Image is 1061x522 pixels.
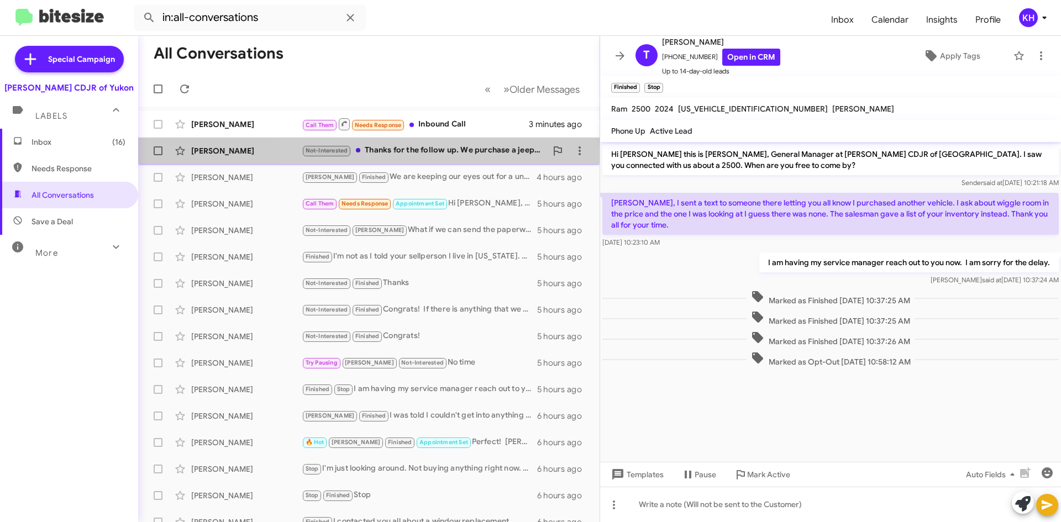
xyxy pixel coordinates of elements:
[355,122,402,129] span: Needs Response
[306,386,330,393] span: Finished
[306,122,334,129] span: Call Them
[1019,8,1038,27] div: KH
[191,119,302,130] div: [PERSON_NAME]
[302,462,537,475] div: I'm just looking around. Not buying anything right now. You can remove me from your list. Thank you.
[510,83,580,96] span: Older Messages
[832,104,894,114] span: [PERSON_NAME]
[863,4,917,36] span: Calendar
[302,436,537,449] div: Perfect! [PERSON_NAME] and his partner [PERSON_NAME] our 2 of my best reps, I hope to me meet you...
[747,290,915,306] span: Marked as Finished [DATE] 10:37:25 AM
[191,304,302,315] div: [PERSON_NAME]
[602,238,660,246] span: [DATE] 10:23:10 AM
[600,465,673,484] button: Templates
[759,252,1059,272] p: I am having my service manager reach out to you now. I am sorry for the delay.
[191,410,302,421] div: [PERSON_NAME]
[191,251,302,262] div: [PERSON_NAME]
[332,439,381,446] span: [PERSON_NAME]
[306,492,319,499] span: Stop
[306,333,348,340] span: Not-Interested
[644,83,663,93] small: Stop
[191,490,302,501] div: [PERSON_NAME]
[306,412,355,419] span: [PERSON_NAME]
[931,276,1059,284] span: [PERSON_NAME] [DATE] 10:37:24 AM
[662,66,780,77] span: Up to 14-day-old leads
[4,82,134,93] div: [PERSON_NAME] CDJR of Yukon
[302,197,537,210] div: Hi [PERSON_NAME], can you give me a call at this number?
[306,253,330,260] span: Finished
[191,331,302,342] div: [PERSON_NAME]
[537,410,591,421] div: 6 hours ago
[302,117,529,131] div: Inbound Call
[747,331,915,347] span: Marked as Finished [DATE] 10:37:26 AM
[967,4,1010,36] a: Profile
[529,119,591,130] div: 3 minutes ago
[48,54,115,65] span: Special Campaign
[747,351,915,367] span: Marked as Opt-Out [DATE] 10:58:12 AM
[362,173,386,181] span: Finished
[537,490,591,501] div: 6 hours ago
[822,4,863,36] a: Inbox
[611,126,645,136] span: Phone Up
[362,412,386,419] span: Finished
[401,359,444,366] span: Not-Interested
[306,306,348,313] span: Not-Interested
[632,104,650,114] span: 2500
[355,306,380,313] span: Finished
[302,489,537,502] div: Stop
[31,189,94,201] span: All Conversations
[478,78,497,101] button: Previous
[191,225,302,236] div: [PERSON_NAME]
[191,357,302,368] div: [PERSON_NAME]
[419,439,468,446] span: Appointment Set
[302,409,537,422] div: I was told I couldn't get into anything without a co-signer or more down but thank you for checki...
[191,145,302,156] div: [PERSON_NAME]
[302,383,537,396] div: I am having my service manager reach out to you now. I am sorry for the delay.
[537,198,591,209] div: 5 hours ago
[722,49,780,66] a: Open in CRM
[1010,8,1049,27] button: KH
[191,172,302,183] div: [PERSON_NAME]
[982,276,1001,284] span: said at
[306,147,348,154] span: Not-Interested
[302,277,537,289] div: Thanks
[695,465,716,484] span: Pause
[650,126,692,136] span: Active Lead
[306,359,338,366] span: Try Pausing
[31,163,125,174] span: Needs Response
[306,226,348,234] span: Not-Interested
[355,226,405,234] span: [PERSON_NAME]
[655,104,674,114] span: 2024
[643,46,650,64] span: T
[302,250,537,263] div: I'm not as I told your sellperson I live in [US_STATE]. Won't be back to okc til mid November
[662,49,780,66] span: [PHONE_NUMBER]
[609,465,664,484] span: Templates
[355,333,380,340] span: Finished
[602,144,1059,175] p: Hi [PERSON_NAME] this is [PERSON_NAME], General Manager at [PERSON_NAME] CDJR of [GEOGRAPHIC_DATA...
[326,492,350,499] span: Finished
[191,463,302,474] div: [PERSON_NAME]
[302,330,537,342] div: Congrats!
[302,224,537,236] div: What if we can send the paperwork to you and arrange delivery?
[497,78,586,101] button: Next
[191,384,302,395] div: [PERSON_NAME]
[306,200,334,207] span: Call Them
[957,465,1028,484] button: Auto Fields
[725,465,799,484] button: Mark Active
[306,439,324,446] span: 🔥 Hot
[537,278,591,289] div: 5 hours ago
[342,200,388,207] span: Needs Response
[302,303,537,316] div: Congrats! If there is anything that we can do to assist you in the future, please let us know!
[537,357,591,368] div: 5 hours ago
[662,35,780,49] span: [PERSON_NAME]
[15,46,124,72] a: Special Campaign
[747,465,790,484] span: Mark Active
[396,200,444,207] span: Appointment Set
[191,437,302,448] div: [PERSON_NAME]
[537,331,591,342] div: 5 hours ago
[895,46,1008,66] button: Apply Tags
[191,278,302,289] div: [PERSON_NAME]
[479,78,586,101] nav: Page navigation example
[678,104,828,114] span: [US_VEHICLE_IDENTIFICATION_NUMBER]
[611,104,627,114] span: Ram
